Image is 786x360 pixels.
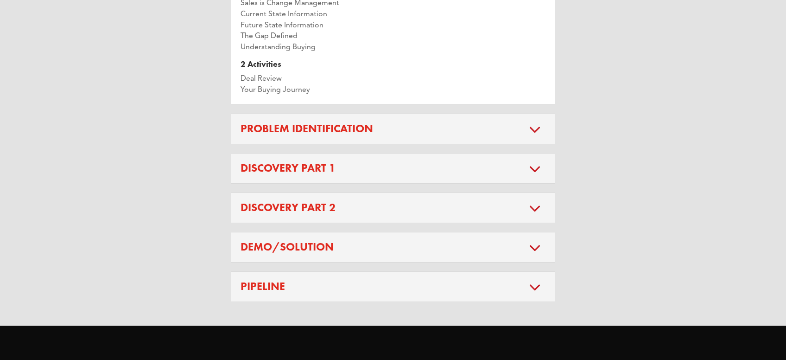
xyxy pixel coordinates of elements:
h4: 2 Activities [241,60,545,73]
h5: Problem Identification [241,123,545,135]
h5: Discovery Part 2 [241,202,545,213]
p: Deal Review Your Buying Journey [241,73,545,95]
h5: Demo/Solution [241,242,545,253]
h5: Discovery Part 1 [241,163,545,174]
h5: Pipeline [241,281,545,292]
